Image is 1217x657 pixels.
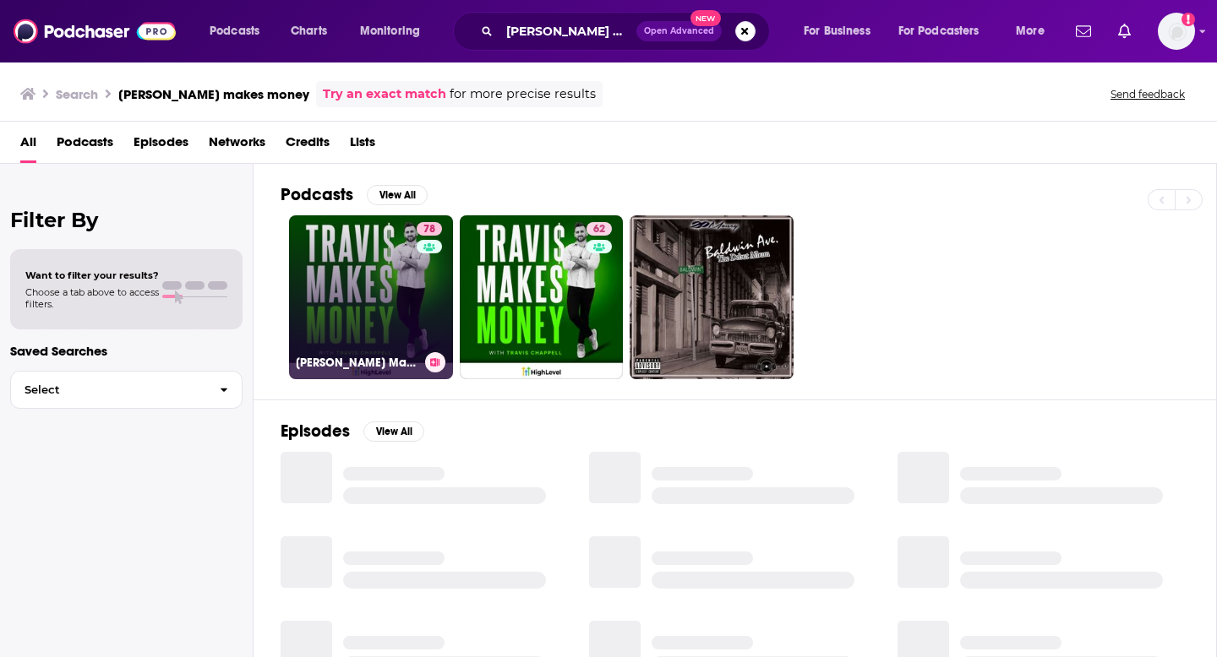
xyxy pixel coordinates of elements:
h3: [PERSON_NAME] Makes Money [296,356,418,370]
a: Episodes [134,128,188,163]
h3: Search [56,86,98,102]
span: For Podcasters [898,19,980,43]
button: open menu [348,18,442,45]
span: Monitoring [360,19,420,43]
a: 78 [417,222,442,236]
a: Try an exact match [323,84,446,104]
span: New [690,10,721,26]
h2: Filter By [10,208,243,232]
h2: Episodes [281,421,350,442]
p: Saved Searches [10,343,243,359]
a: 62 [587,222,612,236]
span: For Business [804,19,870,43]
h2: Podcasts [281,184,353,205]
a: 78[PERSON_NAME] Makes Money [289,215,453,379]
div: Search podcasts, credits, & more... [469,12,786,51]
button: Select [10,371,243,409]
button: View All [367,185,428,205]
span: 62 [593,221,605,238]
a: PodcastsView All [281,184,428,205]
span: Select [11,384,206,395]
span: for more precise results [450,84,596,104]
svg: Add a profile image [1182,13,1195,26]
span: Want to filter your results? [25,269,159,281]
span: Choose a tab above to access filters. [25,286,159,310]
span: Open Advanced [644,27,714,35]
a: 62 [460,215,624,379]
button: open menu [1004,18,1066,45]
a: Networks [209,128,265,163]
a: EpisodesView All [281,421,424,442]
a: Show notifications dropdown [1111,17,1138,46]
span: Charts [291,19,327,43]
button: Send feedback [1105,87,1190,101]
a: Show notifications dropdown [1069,17,1098,46]
button: View All [363,421,424,442]
span: Podcasts [210,19,259,43]
button: Show profile menu [1158,13,1195,50]
a: Charts [280,18,337,45]
button: Open AdvancedNew [636,21,722,41]
img: User Profile [1158,13,1195,50]
span: 78 [423,221,435,238]
button: open menu [887,18,1004,45]
a: Podcasts [57,128,113,163]
button: open menu [792,18,892,45]
a: Lists [350,128,375,163]
a: Credits [286,128,330,163]
button: open menu [198,18,281,45]
input: Search podcasts, credits, & more... [499,18,636,45]
img: Podchaser - Follow, Share and Rate Podcasts [14,15,176,47]
span: More [1016,19,1045,43]
a: All [20,128,36,163]
h3: [PERSON_NAME] makes money [118,86,309,102]
span: Logged in as PTEPR25 [1158,13,1195,50]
